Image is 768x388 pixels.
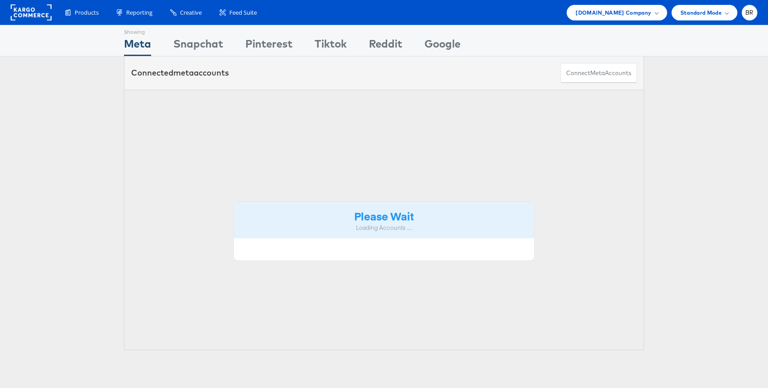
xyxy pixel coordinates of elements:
[354,208,414,223] strong: Please Wait
[131,67,229,79] div: Connected accounts
[240,224,528,232] div: Loading Accounts ....
[173,68,194,78] span: meta
[369,36,402,56] div: Reddit
[560,63,637,83] button: ConnectmetaAccounts
[745,10,754,16] span: BR
[126,8,152,17] span: Reporting
[75,8,99,17] span: Products
[315,36,347,56] div: Tiktok
[124,36,151,56] div: Meta
[229,8,257,17] span: Feed Suite
[180,8,202,17] span: Creative
[590,69,605,77] span: meta
[576,8,651,17] span: [DOMAIN_NAME] Company
[424,36,460,56] div: Google
[680,8,722,17] span: Standard Mode
[124,25,151,36] div: Showing
[173,36,223,56] div: Snapchat
[245,36,292,56] div: Pinterest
